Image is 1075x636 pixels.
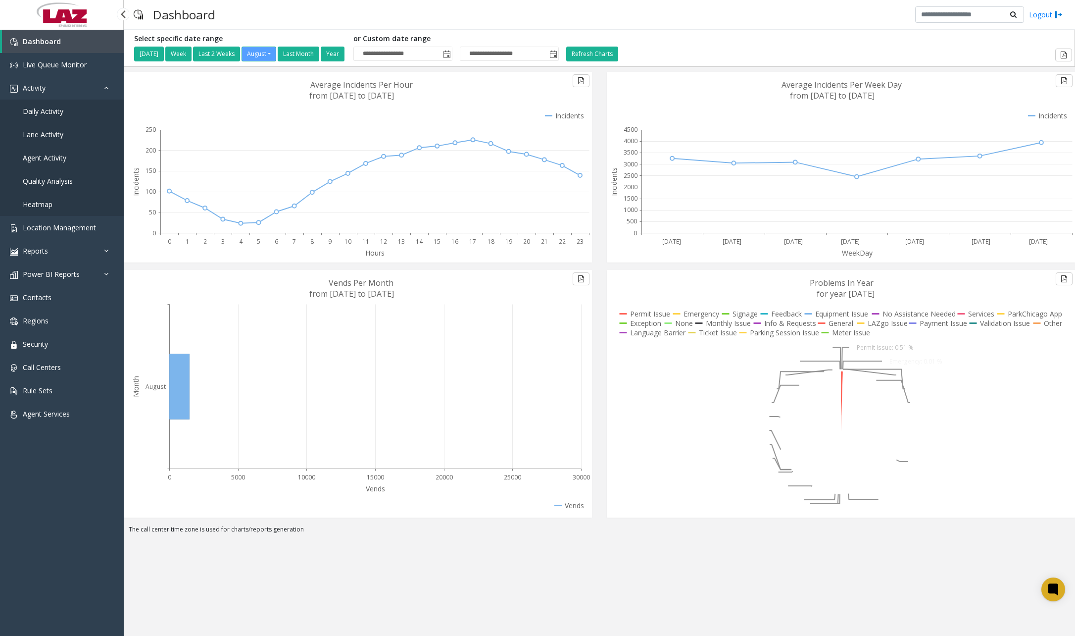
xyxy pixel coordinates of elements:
span: Reports [23,246,48,256]
text: 18 [488,237,494,246]
text: Vends [366,484,385,493]
text: 13 [398,237,405,246]
text: 22 [559,237,566,246]
span: Toggle popup [547,47,558,61]
span: Daily Activity [23,106,63,116]
button: Last 2 Weeks [193,47,240,61]
text: Hours [365,248,385,258]
span: Rule Sets [23,386,52,395]
a: Logout [1029,9,1063,20]
img: 'icon' [10,294,18,302]
text: 15000 [367,473,384,481]
text: Emergency: 0.01 % [889,357,942,366]
span: Call Centers [23,363,61,372]
button: Last Month [278,47,319,61]
text: 250 [146,125,156,134]
text: 5 [257,237,260,246]
span: Heatmap [23,200,52,209]
text: 3500 [624,148,637,157]
text: [DATE] [723,237,741,246]
text: Average Incidents Per Hour [310,79,413,90]
text: 15 [434,237,440,246]
text: [DATE] [905,237,924,246]
text: 150 [146,166,156,175]
span: Agent Services [23,409,70,419]
text: August [146,382,166,391]
text: Vends Per Month [329,277,393,288]
text: 4500 [624,125,637,134]
button: Export to pdf [1056,74,1073,87]
text: 2000 [624,183,637,191]
span: Toggle popup [441,47,452,61]
img: 'icon' [10,248,18,256]
button: Refresh Charts [566,47,618,61]
text: 5000 [231,473,245,481]
text: 0 [168,237,171,246]
span: Lane Activity [23,130,63,139]
text: 0 [168,473,171,481]
span: Regions [23,316,49,325]
img: pageIcon [134,2,143,27]
text: 23 [577,237,584,246]
text: 6 [275,237,278,246]
text: 14 [416,237,423,246]
text: from [DATE] to [DATE] [309,288,394,299]
button: Export to pdf [573,272,589,285]
text: 21 [541,237,548,246]
text: Incidents [609,167,619,196]
text: Average Incidents Per Week Day [782,79,902,90]
button: [DATE] [134,47,164,61]
span: Live Queue Monitor [23,60,87,69]
img: logout [1055,9,1063,20]
img: 'icon' [10,271,18,279]
text: 2 [203,237,207,246]
img: 'icon' [10,38,18,46]
text: 1000 [624,206,637,214]
text: Month [131,376,141,397]
text: 20000 [436,473,453,481]
text: [DATE] [784,237,803,246]
text: Permit Issue: 0.51 % [857,343,914,352]
text: 0 [152,229,156,237]
text: 1 [186,237,189,246]
span: Power BI Reports [23,269,80,279]
text: Problems In Year [810,277,874,288]
button: August [242,47,276,61]
span: Quality Analysis [23,176,73,186]
img: 'icon' [10,387,18,395]
text: 10 [344,237,351,246]
img: 'icon' [10,364,18,372]
text: 4000 [624,137,637,145]
text: 20 [523,237,530,246]
img: 'icon' [10,61,18,69]
text: 500 [627,217,637,225]
button: Export to pdf [1056,272,1073,285]
text: [DATE] [1029,237,1048,246]
text: 12 [380,237,387,246]
text: 10000 [298,473,315,481]
text: 17 [469,237,476,246]
button: Year [321,47,344,61]
text: 7 [293,237,296,246]
text: 8 [310,237,314,246]
span: Dashboard [23,37,61,46]
text: WeekDay [842,248,873,258]
img: 'icon' [10,224,18,232]
text: 1500 [624,194,637,203]
text: 0 [634,229,637,237]
text: 19 [505,237,512,246]
span: Contacts [23,293,51,302]
text: 3 [221,237,225,246]
span: Agent Activity [23,153,66,162]
img: 'icon' [10,341,18,349]
text: 2500 [624,171,637,180]
span: Activity [23,83,46,93]
button: Week [165,47,192,61]
h3: Dashboard [148,2,220,27]
text: [DATE] [662,237,681,246]
h5: Select specific date range [134,35,346,43]
span: Location Management [23,223,96,232]
img: 'icon' [10,85,18,93]
text: 50 [149,208,156,216]
text: from [DATE] to [DATE] [790,90,875,101]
